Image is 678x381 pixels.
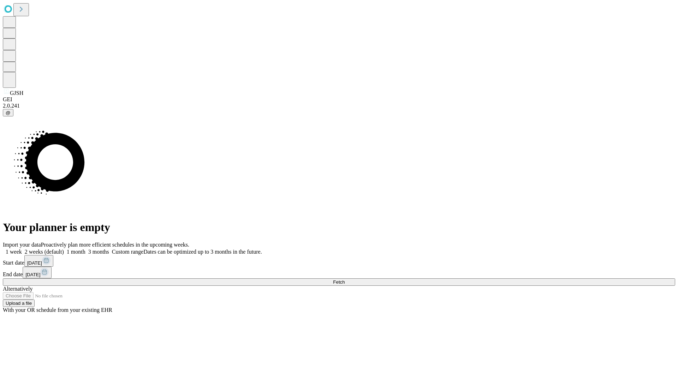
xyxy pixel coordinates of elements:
span: GJSH [10,90,23,96]
button: Upload a file [3,300,35,307]
span: [DATE] [27,260,42,266]
span: Proactively plan more efficient schedules in the upcoming weeks. [41,242,189,248]
span: Import your data [3,242,41,248]
div: Start date [3,255,675,267]
span: 2 weeks (default) [25,249,64,255]
button: @ [3,109,13,116]
span: Custom range [112,249,143,255]
span: Dates can be optimized up to 3 months in the future. [143,249,262,255]
span: @ [6,110,11,115]
div: End date [3,267,675,278]
button: [DATE] [23,267,52,278]
button: Fetch [3,278,675,286]
div: 2.0.241 [3,103,675,109]
span: 3 months [88,249,109,255]
span: 1 month [67,249,85,255]
span: 1 week [6,249,22,255]
button: [DATE] [24,255,53,267]
span: With your OR schedule from your existing EHR [3,307,112,313]
div: GEI [3,96,675,103]
span: Alternatively [3,286,32,292]
span: Fetch [333,279,345,285]
h1: Your planner is empty [3,221,675,234]
span: [DATE] [25,272,40,277]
